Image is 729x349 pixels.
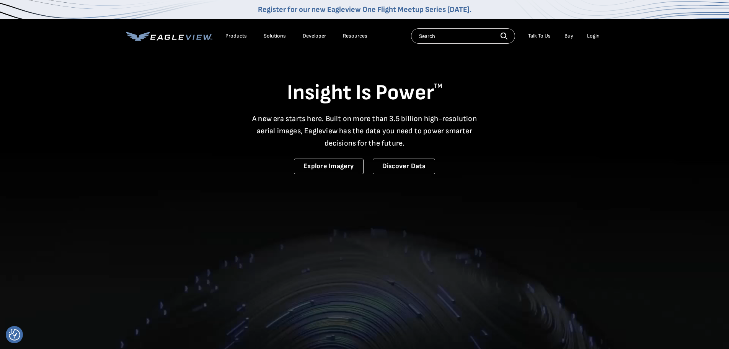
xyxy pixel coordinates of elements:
[528,33,551,39] div: Talk To Us
[9,329,20,341] button: Consent Preferences
[564,33,573,39] a: Buy
[303,33,326,39] a: Developer
[294,159,364,174] a: Explore Imagery
[225,33,247,39] div: Products
[411,28,515,44] input: Search
[9,329,20,341] img: Revisit consent button
[434,82,442,90] sup: TM
[258,5,471,14] a: Register for our new Eagleview One Flight Meetup Series [DATE].
[587,33,600,39] div: Login
[264,33,286,39] div: Solutions
[343,33,367,39] div: Resources
[126,80,603,107] h1: Insight Is Power
[248,113,482,149] p: A new era starts here. Built on more than 3.5 billion high-resolution aerial images, Eagleview ha...
[373,159,435,174] a: Discover Data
